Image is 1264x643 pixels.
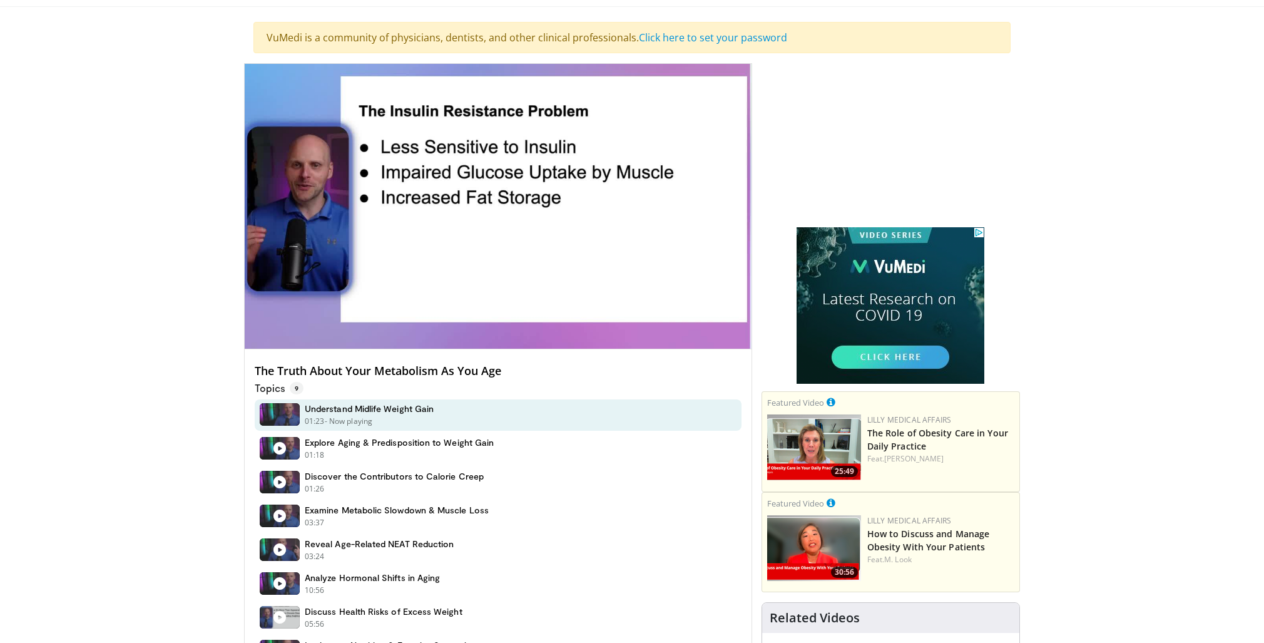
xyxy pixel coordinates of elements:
[305,572,440,584] h4: Analyze Hormonal Shifts in Aging
[305,619,325,630] p: 05:56
[253,22,1011,53] div: VuMedi is a community of physicians, dentists, and other clinical professionals.
[867,554,1014,565] div: Feat.
[867,414,952,425] a: Lilly Medical Affairs
[867,453,1014,465] div: Feat.
[305,437,494,448] h4: Explore Aging & Predisposition to Weight Gain
[867,528,990,553] a: How to Discuss and Manage Obesity With Your Patients
[305,450,325,461] p: 01:18
[767,515,861,581] a: 30:56
[255,382,303,394] p: Topics
[305,517,325,528] p: 03:37
[797,227,984,384] iframe: Advertisement
[797,63,984,220] iframe: Advertisement
[831,466,858,477] span: 25:49
[305,585,325,596] p: 10:56
[884,554,912,565] a: M. Look
[305,483,325,495] p: 01:26
[305,416,325,427] p: 01:23
[305,551,325,562] p: 03:24
[290,382,303,394] span: 9
[639,31,787,44] a: Click here to set your password
[255,364,742,378] h4: The Truth About Your Metabolism As You Age
[831,567,858,578] span: 30:56
[767,414,861,480] a: 25:49
[245,64,752,349] video-js: Video Player
[305,403,434,414] h4: Understand Midlife Weight Gain
[767,414,861,480] img: e1208b6b-349f-4914-9dd7-f97803bdbf1d.png.150x105_q85_crop-smart_upscale.png
[867,427,1008,452] a: The Role of Obesity Care in Your Daily Practice
[867,515,952,526] a: Lilly Medical Affairs
[305,505,489,516] h4: Examine Metabolic Slowdown & Muscle Loss
[305,471,484,482] h4: Discover the Contributors to Calorie Creep
[325,416,373,427] p: - Now playing
[305,606,462,617] h4: Discuss Health Risks of Excess Weight
[770,610,860,625] h4: Related Videos
[884,453,944,464] a: [PERSON_NAME]
[767,397,824,408] small: Featured Video
[767,515,861,581] img: c98a6a29-1ea0-4bd5-8cf5-4d1e188984a7.png.150x105_q85_crop-smart_upscale.png
[767,498,824,509] small: Featured Video
[305,538,454,550] h4: Reveal Age-Related NEAT Reduction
